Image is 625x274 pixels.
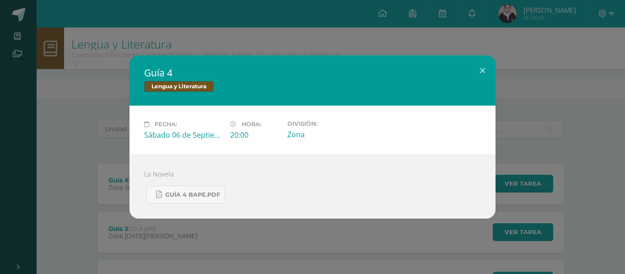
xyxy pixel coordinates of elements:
[287,120,366,127] label: División:
[129,155,496,219] div: La Novela
[144,130,223,140] div: Sábado 06 de Septiembre
[155,121,177,128] span: Fecha:
[144,66,481,79] h2: Guía 4
[165,191,220,199] span: Guía 4 BAPE.pdf
[146,186,225,204] a: Guía 4 BAPE.pdf
[230,130,280,140] div: 20:00
[287,129,366,140] div: Zona
[144,81,214,92] span: Lengua y Literatura
[242,121,261,128] span: Hora:
[469,55,496,86] button: Close (Esc)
